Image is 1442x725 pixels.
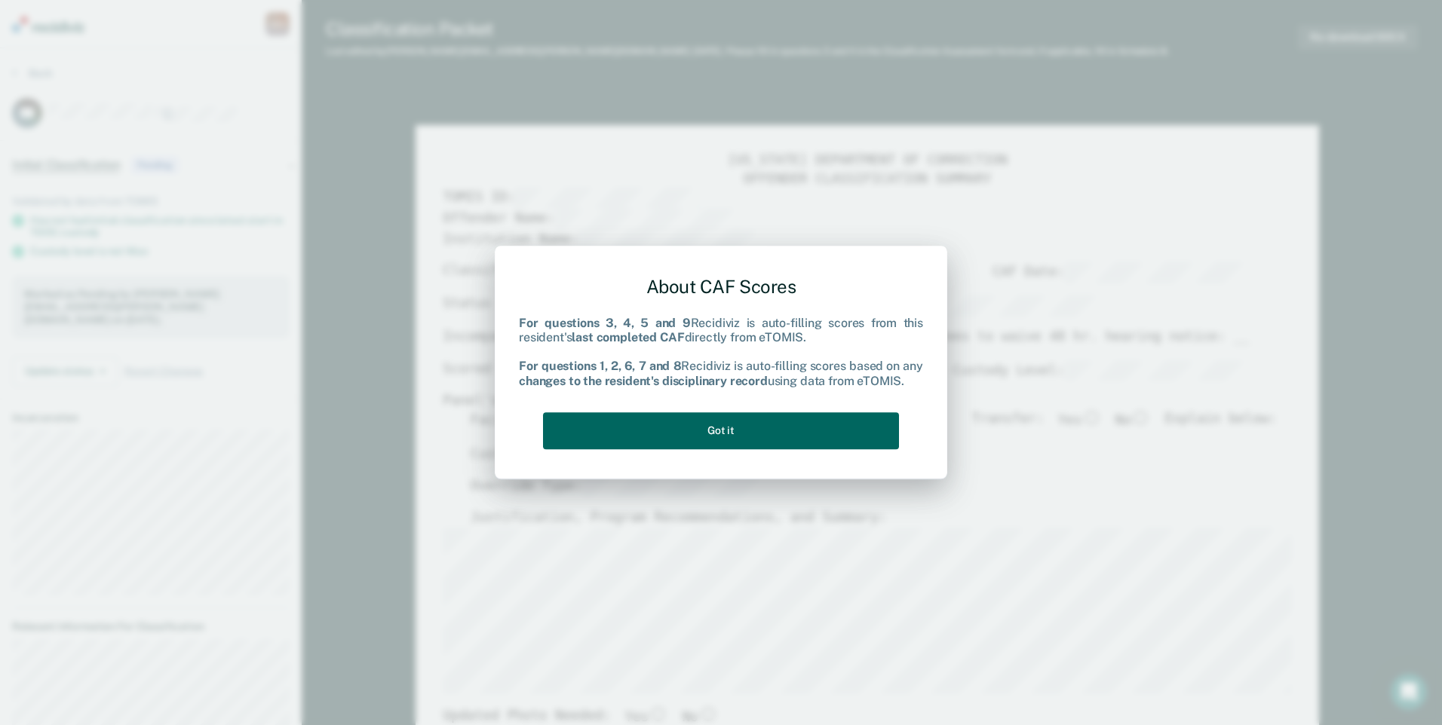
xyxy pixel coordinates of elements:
button: Got it [543,412,899,449]
b: For questions 3, 4, 5 and 9 [519,316,691,330]
b: For questions 1, 2, 6, 7 and 8 [519,359,681,374]
div: About CAF Scores [519,264,923,310]
div: Recidiviz is auto-filling scores from this resident's directly from eTOMIS. Recidiviz is auto-fil... [519,316,923,388]
b: last completed CAF [572,330,684,344]
b: changes to the resident's disciplinary record [519,374,768,388]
